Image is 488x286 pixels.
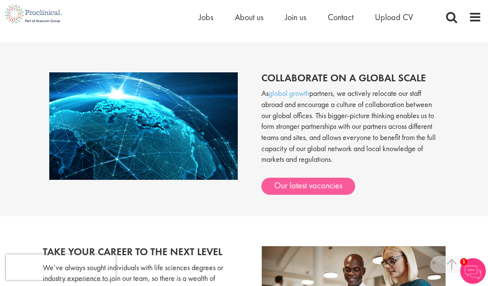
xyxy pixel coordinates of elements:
h2: Collaborate on a global scale [261,72,439,83]
a: Jobs [199,12,213,23]
img: Chatbot [460,258,486,284]
p: As partners, we actively relocate our staff abroad and encourage a culture of collaboration betwe... [261,88,439,173]
a: global growth [269,88,309,98]
a: About us [235,12,263,23]
a: Upload CV [375,12,413,23]
iframe: reCAPTCHA [6,254,116,280]
a: Join us [285,12,306,23]
h2: Take your career to the next level [43,246,238,257]
span: 1 [460,258,467,265]
a: Our latest vacancies [261,178,355,195]
a: Contact [328,12,353,23]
